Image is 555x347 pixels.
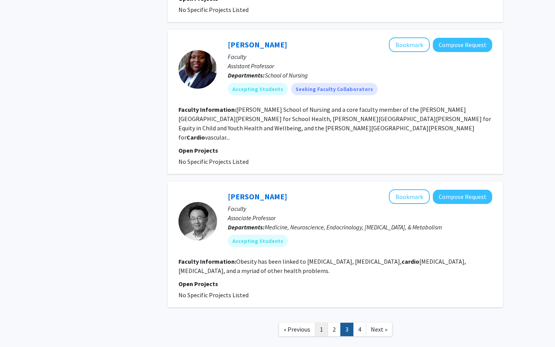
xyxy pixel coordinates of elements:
[389,189,430,204] button: Add Sangwon Kim to Bookmarks
[265,223,442,231] span: Medicine, Neuroscience, Endocrinology, [MEDICAL_DATA], & Metabolism
[228,71,265,79] b: Departments:
[228,213,492,222] p: Associate Professor
[178,146,492,155] p: Open Projects
[178,258,466,275] fg-read-more: Obesity has been linked to [MEDICAL_DATA], [MEDICAL_DATA], [MEDICAL_DATA], [MEDICAL_DATA], and a ...
[228,235,288,247] mat-chip: Accepting Students
[291,83,378,95] mat-chip: Seeking Faculty Collaborators
[168,315,503,346] nav: Page navigation
[178,291,249,299] span: No Specific Projects Listed
[371,325,387,333] span: Next »
[402,258,419,265] b: cardio
[433,38,492,52] button: Compose Request to Lucine Francis
[228,83,288,95] mat-chip: Accepting Students
[178,258,236,265] b: Faculty Information:
[328,323,341,336] a: 2
[284,325,310,333] span: « Previous
[315,323,328,336] a: 1
[389,37,430,52] button: Add Lucine Francis to Bookmarks
[366,323,392,336] a: Next
[433,190,492,204] button: Compose Request to Sangwon Kim
[353,323,366,336] a: 4
[265,71,308,79] span: School of Nursing
[228,204,492,213] p: Faculty
[187,133,205,141] b: Cardio
[340,323,353,336] a: 3
[228,52,492,61] p: Faculty
[228,61,492,71] p: Assistant Professor
[178,106,236,113] b: Faculty Information:
[178,158,249,165] span: No Specific Projects Listed
[228,223,265,231] b: Departments:
[279,323,315,336] a: Previous
[6,312,33,341] iframe: Chat
[228,40,287,49] a: [PERSON_NAME]
[228,192,287,201] a: [PERSON_NAME]
[178,6,249,13] span: No Specific Projects Listed
[178,106,491,141] fg-read-more: [PERSON_NAME] School of Nursing and a core faculty member of the [PERSON_NAME][GEOGRAPHIC_DATA][P...
[178,279,492,288] p: Open Projects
